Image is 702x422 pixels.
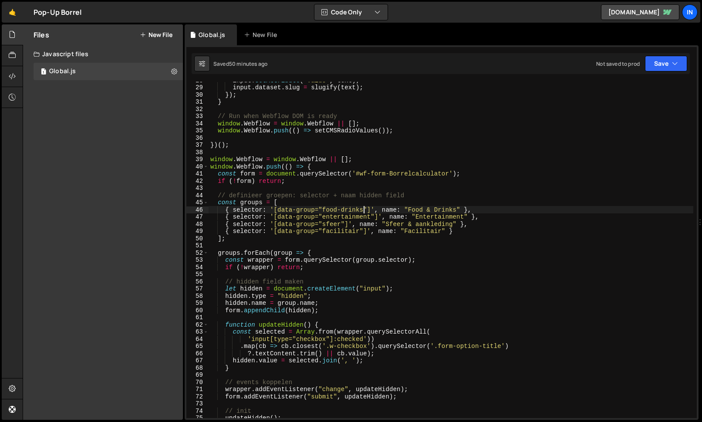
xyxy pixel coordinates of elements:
[186,278,209,286] div: 56
[186,135,209,142] div: 36
[34,7,81,17] div: Pop-Up Borrel
[186,250,209,257] div: 52
[244,30,280,39] div: New File
[186,285,209,293] div: 57
[186,106,209,113] div: 32
[314,4,388,20] button: Code Only
[186,127,209,135] div: 35
[186,156,209,163] div: 39
[186,307,209,314] div: 60
[186,371,209,379] div: 69
[186,199,209,206] div: 45
[186,300,209,307] div: 59
[186,206,209,214] div: 46
[601,4,679,20] a: [DOMAIN_NAME]
[186,91,209,99] div: 30
[186,357,209,365] div: 67
[186,321,209,329] div: 62
[186,120,209,128] div: 34
[140,31,172,38] button: New File
[186,221,209,228] div: 48
[34,30,49,40] h2: Files
[186,379,209,386] div: 70
[186,350,209,358] div: 66
[186,178,209,185] div: 42
[186,343,209,350] div: 65
[23,45,183,63] div: Javascript files
[186,242,209,250] div: 51
[41,69,46,76] span: 1
[186,170,209,178] div: 41
[596,60,640,68] div: Not saved to prod
[186,271,209,278] div: 55
[186,84,209,91] div: 29
[186,408,209,415] div: 74
[645,56,687,71] button: Save
[2,2,23,23] a: 🤙
[186,149,209,156] div: 38
[34,63,183,80] div: 17137/47331.js
[186,336,209,343] div: 64
[229,60,267,68] div: 50 minutes ago
[682,4,698,20] a: In
[186,228,209,235] div: 49
[186,213,209,221] div: 47
[199,30,225,39] div: Global.js
[186,113,209,120] div: 33
[186,192,209,199] div: 44
[186,257,209,264] div: 53
[186,98,209,106] div: 31
[186,293,209,300] div: 58
[186,264,209,271] div: 54
[186,185,209,192] div: 43
[186,163,209,171] div: 40
[186,365,209,372] div: 68
[186,393,209,401] div: 72
[186,400,209,408] div: 73
[186,235,209,243] div: 50
[49,68,76,75] div: Global.js
[186,328,209,336] div: 63
[186,386,209,393] div: 71
[186,314,209,321] div: 61
[186,415,209,422] div: 75
[213,60,267,68] div: Saved
[186,142,209,149] div: 37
